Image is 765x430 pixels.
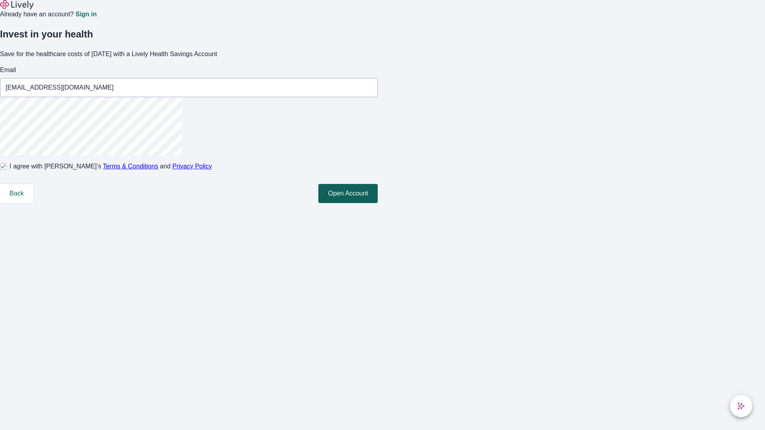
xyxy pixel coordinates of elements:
svg: Lively AI Assistant [737,402,745,410]
a: Terms & Conditions [103,163,158,170]
button: Open Account [318,184,378,203]
a: Privacy Policy [173,163,212,170]
button: chat [730,395,752,417]
a: Sign in [75,11,96,18]
span: I agree with [PERSON_NAME]’s and [10,162,212,171]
